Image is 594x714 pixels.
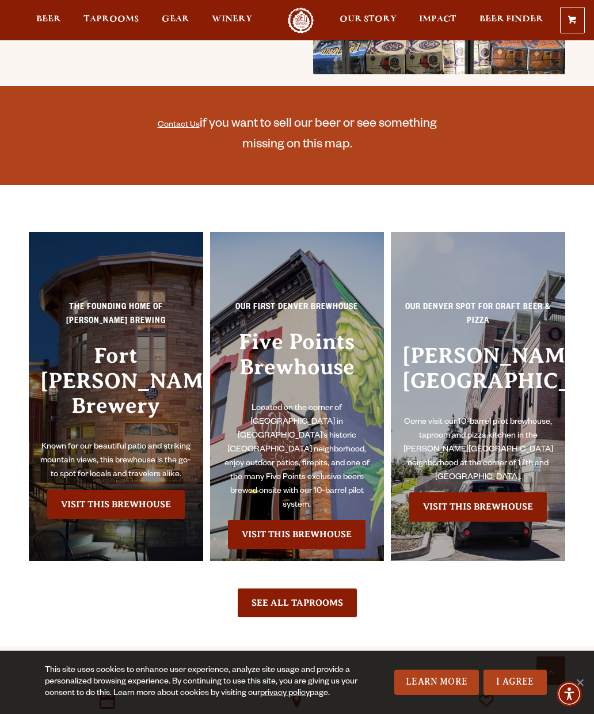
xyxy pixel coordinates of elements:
span: Taprooms [83,14,139,24]
a: Visit the Five Points Brewhouse [228,520,365,549]
a: See All Taprooms [238,588,357,617]
span: Winery [212,14,252,24]
a: Visit the Fort Collin's Brewery & Taproom [47,490,185,519]
a: Beer [29,7,68,33]
p: Located on the corner of [GEOGRAPHIC_DATA] in [GEOGRAPHIC_DATA]’s historic [GEOGRAPHIC_DATA] neig... [222,402,373,512]
p: Our First Denver Brewhouse [222,301,373,322]
h3: [PERSON_NAME][GEOGRAPHIC_DATA] [402,343,554,415]
p: Come visit our 10-barrel pilot brewhouse, taproom and pizza kitchen in the [PERSON_NAME][GEOGRAPH... [402,416,554,485]
p: The Founding Home of [PERSON_NAME] Brewing [40,301,192,336]
span: Our Story [340,14,397,24]
div: Accessibility Menu [557,681,582,707]
span: Impact [419,14,456,24]
p: if you want to sell our beer or see something missing on this map. [139,115,455,156]
a: privacy policy [260,689,310,698]
a: Gear [154,7,197,33]
a: Impact [412,7,464,33]
span: Beer Finder [479,14,543,24]
a: Contact Us [158,121,200,130]
a: Taprooms [76,7,146,33]
p: Our Denver spot for craft beer & pizza [402,301,554,336]
a: Beer Finder [472,7,551,33]
a: Learn More [394,670,479,695]
div: This site uses cookies to enhance user experience, analyze site usage and provide a personalized ... [45,665,367,700]
h3: Fort [PERSON_NAME] Brewery [40,343,192,440]
a: I Agree [483,670,547,695]
span: Beer [36,14,61,24]
h3: Five Points Brewhouse [222,329,373,401]
a: Our Story [332,7,404,33]
p: Known for our beautiful patio and striking mountain views, this brewhouse is the go-to spot for l... [40,440,192,482]
a: Odell Home [279,7,322,33]
span: Gear [162,14,189,24]
a: Visit the Sloan’s Lake Brewhouse [409,492,547,521]
a: Winery [204,7,260,33]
